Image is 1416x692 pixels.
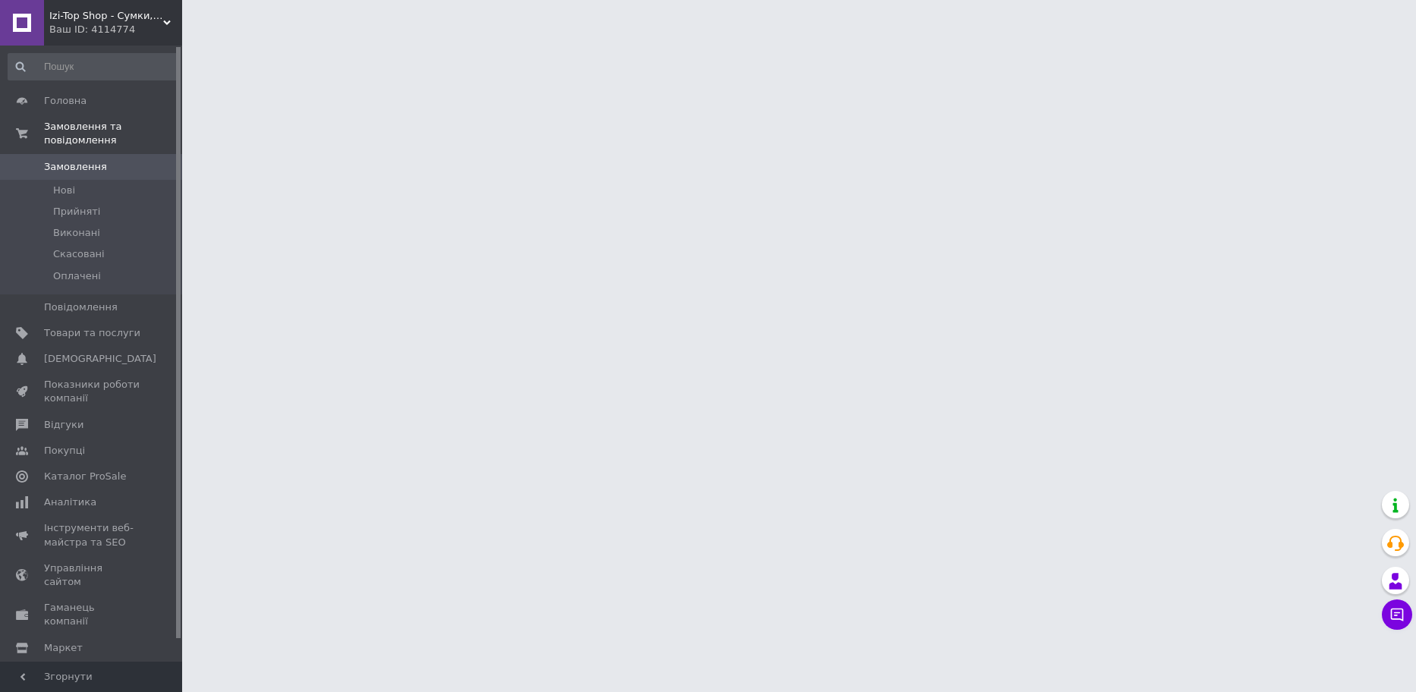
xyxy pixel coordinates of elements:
[1382,599,1412,630] button: Чат з покупцем
[44,495,96,509] span: Аналітика
[53,247,105,261] span: Скасовані
[44,352,156,366] span: [DEMOGRAPHIC_DATA]
[44,300,118,314] span: Повідомлення
[49,9,163,23] span: Izi-Top Shop - Сумки, рюкзаки, бананки, клатчі, портфелі, слінги, гаманці
[53,226,100,240] span: Виконані
[44,561,140,589] span: Управління сайтом
[44,120,182,147] span: Замовлення та повідомлення
[44,160,107,174] span: Замовлення
[44,326,140,340] span: Товари та послуги
[8,53,179,80] input: Пошук
[44,94,87,108] span: Головна
[44,601,140,628] span: Гаманець компанії
[44,521,140,549] span: Інструменти веб-майстра та SEO
[53,269,101,283] span: Оплачені
[44,378,140,405] span: Показники роботи компанії
[53,205,100,219] span: Прийняті
[44,418,83,432] span: Відгуки
[44,641,83,655] span: Маркет
[53,184,75,197] span: Нові
[44,470,126,483] span: Каталог ProSale
[44,444,85,458] span: Покупці
[49,23,182,36] div: Ваш ID: 4114774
